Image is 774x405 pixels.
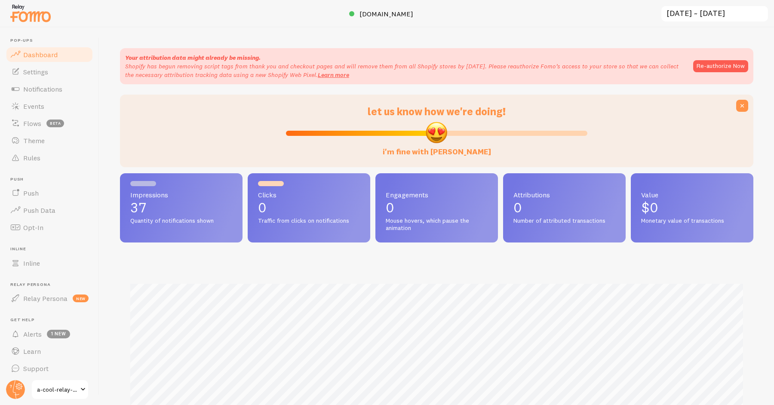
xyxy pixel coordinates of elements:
span: Get Help [10,317,94,323]
span: Pop-ups [10,38,94,43]
span: Opt-In [23,223,43,232]
span: Push Data [23,206,55,215]
a: Settings [5,63,94,80]
span: Quantity of notifications shown [130,217,232,225]
p: 0 [513,201,615,215]
span: Dashboard [23,50,58,59]
span: Value [641,191,743,198]
span: Impressions [130,191,232,198]
span: Inline [23,259,40,267]
a: Alerts 1 new [5,325,94,343]
span: Mouse hovers, which pause the animation [386,217,488,232]
span: Alerts [23,330,42,338]
a: a-cool-relay-store [31,379,89,400]
a: Dashboard [5,46,94,63]
span: 1 new [47,330,70,338]
a: Learn [5,343,94,360]
a: Rules [5,149,94,166]
span: $0 [641,199,658,216]
span: Relay Persona [23,294,68,303]
button: Re-authorize Now [693,60,748,72]
p: Shopify has begun removing script tags from thank you and checkout pages and will remove them fro... [125,62,685,79]
span: Flows [23,119,41,128]
span: Attributions [513,191,615,198]
span: beta [46,120,64,127]
span: Learn [23,347,41,356]
a: Learn more [318,71,349,79]
span: Settings [23,67,48,76]
span: Theme [23,136,45,145]
span: new [73,295,89,302]
a: Support [5,360,94,377]
p: 0 [386,201,488,215]
span: Rules [23,153,40,162]
a: Opt-In [5,219,94,236]
a: Push [5,184,94,202]
label: i'm fine with [PERSON_NAME] [383,138,491,157]
span: Engagements [386,191,488,198]
a: Push Data [5,202,94,219]
span: Number of attributed transactions [513,217,615,225]
span: Support [23,364,49,373]
a: Relay Persona new [5,290,94,307]
img: emoji.png [425,121,448,144]
span: Push [23,189,39,197]
span: Events [23,102,44,110]
span: Push [10,177,94,182]
p: 37 [130,201,232,215]
a: Events [5,98,94,115]
img: fomo-relay-logo-orange.svg [9,2,52,24]
span: Monetary value of transactions [641,217,743,225]
span: Notifications [23,85,62,93]
a: Flows beta [5,115,94,132]
a: Theme [5,132,94,149]
span: Inline [10,246,94,252]
span: Relay Persona [10,282,94,288]
p: 0 [258,201,360,215]
strong: Your attribution data might already be missing. [125,54,261,61]
a: Inline [5,255,94,272]
a: Notifications [5,80,94,98]
span: Clicks [258,191,360,198]
span: a-cool-relay-store [37,384,78,395]
span: let us know how we're doing! [368,105,506,118]
span: Traffic from clicks on notifications [258,217,360,225]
